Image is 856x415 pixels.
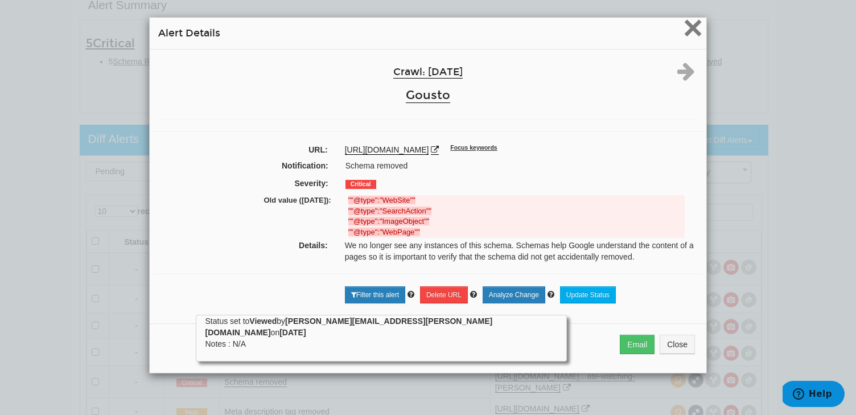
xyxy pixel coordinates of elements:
button: Email [620,335,655,354]
label: Details: [153,240,336,251]
strong: ""@type":"SearchAction"" [348,207,431,215]
iframe: Opens a widget where you can find more information [783,381,845,409]
span: × [683,9,703,47]
a: Update Status [560,286,616,303]
strong: Viewed [249,317,277,326]
h4: Alert Details [158,26,698,40]
label: Severity: [154,178,337,189]
strong: ""@type":"ImageObject"" [348,217,430,225]
button: Close [660,335,695,354]
a: Analyze Change [483,286,545,303]
a: [URL][DOMAIN_NAME] [345,145,429,155]
label: Old value ([DATE]): [163,195,340,206]
strong: ""@type":"WebSite"" [348,196,415,204]
label: Notification: [154,160,337,171]
strong: [PERSON_NAME][EMAIL_ADDRESS][PERSON_NAME][DOMAIN_NAME] [205,317,492,337]
button: Close [683,18,703,41]
a: Delete URL [420,286,468,303]
a: Filter this alert [345,286,405,303]
sup: Focus keywords [450,144,497,151]
label: URL: [153,144,336,155]
a: Crawl: [DATE] [393,66,463,79]
span: Critical [345,180,376,189]
a: Gousto [406,88,450,103]
div: Status set to by on Notes : N/A [205,315,558,350]
strong: ""@type":"WebPage"" [348,228,420,236]
div: We no longer see any instances of this schema. Schemas help Google understand the content of a pa... [336,240,703,262]
a: Next alert [677,71,695,80]
strong: [DATE] [279,328,306,337]
div: Schema removed [337,160,702,171]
